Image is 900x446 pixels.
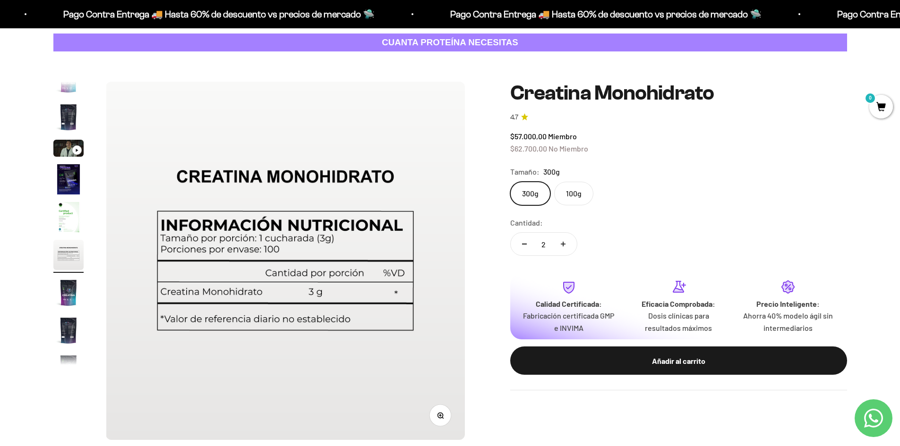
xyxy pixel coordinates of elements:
mark: 0 [865,93,876,104]
button: Ir al artículo 7 [53,278,84,311]
button: Ir al artículo 8 [53,315,84,348]
span: 300g [543,166,560,178]
label: Cantidad: [510,217,543,229]
div: Un mejor precio [11,120,196,137]
span: $57.000,00 [510,132,547,141]
span: No Miembro [549,144,588,153]
button: Ir al artículo 6 [53,240,84,273]
img: Creatina Monohidrato [53,315,84,345]
div: Una promoción especial [11,83,196,99]
a: 4.74.7 de 5.0 estrellas [510,112,847,123]
span: Miembro [548,132,577,141]
div: Más información sobre los ingredientes [11,45,196,61]
button: Ir al artículo 3 [53,140,84,160]
h1: Creatina Monohidrato [510,82,847,104]
p: ¿Qué te haría sentir más seguro de comprar este producto? [11,15,196,37]
button: Añadir al carrito [510,346,847,375]
img: Creatina Monohidrato [53,353,84,383]
button: Ir al artículo 5 [53,202,84,235]
div: Añadir al carrito [529,355,828,367]
p: Fabricación certificada GMP e INVIMA [522,310,616,334]
button: Ir al artículo 4 [53,164,84,197]
div: Un video del producto [11,101,196,118]
img: Creatina Monohidrato [53,164,84,194]
legend: Tamaño: [510,166,540,178]
p: Dosis clínicas para resultados máximos [631,310,726,334]
img: Creatina Monohidrato [53,202,84,232]
a: 0 [869,102,893,113]
strong: Calidad Certificada: [536,299,602,308]
span: $62.700,00 [510,144,547,153]
span: Enviar [154,142,195,158]
button: Aumentar cantidad [549,233,577,255]
img: Creatina Monohidrato [53,278,84,308]
div: Reseñas de otros clientes [11,64,196,80]
strong: Precio Inteligente: [756,299,820,308]
img: Creatina Monohidrato [53,102,84,132]
img: Creatina Monohidrato [106,82,464,440]
button: Enviar [154,142,196,158]
p: Pago Contra Entrega 🚚 Hasta 60% de descuento vs precios de mercado 🛸 [447,7,758,22]
a: CUANTA PROTEÍNA NECESITAS [53,34,847,52]
strong: CUANTA PROTEÍNA NECESITAS [382,37,518,47]
img: Creatina Monohidrato [53,240,84,270]
p: Ahorra 40% modelo ágil sin intermediarios [741,310,835,334]
button: Reducir cantidad [511,233,538,255]
span: 4.7 [510,112,518,123]
button: Ir al artículo 2 [53,102,84,135]
p: Pago Contra Entrega 🚚 Hasta 60% de descuento vs precios de mercado 🛸 [60,7,371,22]
button: Ir al artículo 9 [53,353,84,386]
strong: Eficacia Comprobada: [642,299,715,308]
